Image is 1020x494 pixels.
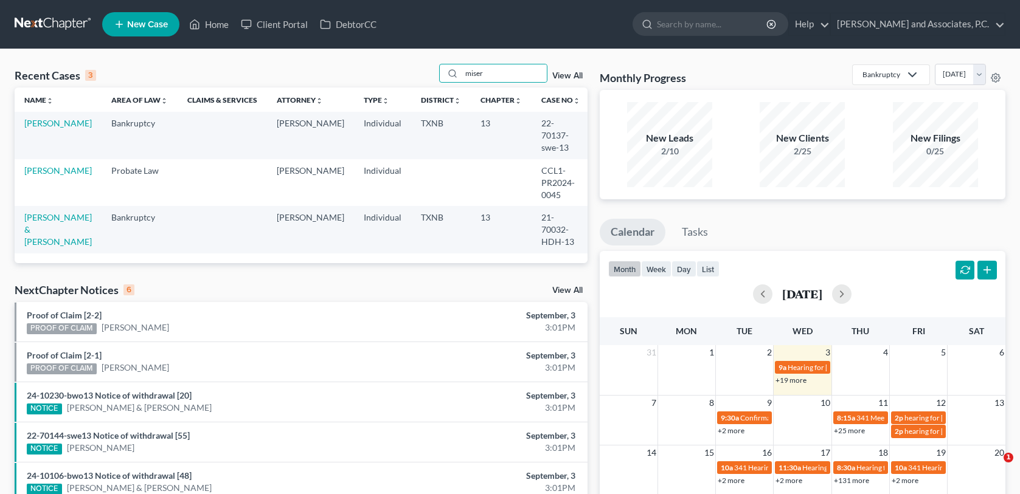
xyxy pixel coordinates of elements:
span: 10 [819,396,831,410]
td: [PERSON_NAME] [267,112,354,159]
span: 4 [882,345,889,360]
div: 2/10 [627,145,712,157]
div: 3:01PM [401,442,575,454]
span: Wed [793,326,813,336]
span: Mon [676,326,697,336]
button: list [696,261,720,277]
a: Chapterunfold_more [481,95,522,105]
button: day [671,261,696,277]
a: [PERSON_NAME] & [PERSON_NAME] [67,402,212,414]
th: Claims & Services [178,87,267,112]
i: unfold_more [316,97,323,105]
div: 3 [85,70,96,81]
div: 6 [123,284,134,295]
td: [PERSON_NAME] [267,159,354,206]
a: Proof of Claim [2-1] [27,350,102,360]
span: 20 [993,445,1005,460]
span: 9a [779,363,786,372]
span: 11:30a [779,463,801,472]
div: New Clients [760,131,845,145]
a: View All [552,286,583,295]
span: 9:30a [721,413,739,422]
div: 3:01PM [401,321,575,334]
a: Tasks [671,219,719,245]
span: 2 [766,345,773,360]
i: unfold_more [46,97,54,105]
input: Search by name... [657,13,768,35]
td: 21-70032-HDH-13 [532,206,590,253]
span: 1 [708,345,715,360]
div: New Leads [627,131,712,145]
td: TXNB [411,112,471,159]
td: 13 [471,112,532,159]
td: CCL1-PR2024-0045 [532,159,590,206]
a: +2 more [718,426,744,435]
span: 8:30a [837,463,855,472]
a: [PERSON_NAME] [24,118,92,128]
i: unfold_more [573,97,580,105]
span: Hearing for [PERSON_NAME] [856,463,951,472]
a: [PERSON_NAME] & [PERSON_NAME] [67,482,212,494]
span: 16 [761,445,773,460]
div: 3:01PM [401,402,575,414]
span: 1 [1004,453,1013,462]
span: 5 [940,345,947,360]
input: Search by name... [462,64,547,82]
span: 15 [703,445,715,460]
div: NOTICE [27,403,62,414]
button: week [641,261,671,277]
a: Client Portal [235,13,314,35]
span: 12 [935,396,947,410]
a: +2 more [892,476,918,485]
a: [PERSON_NAME] [102,321,169,334]
h3: Monthly Progress [600,70,686,85]
div: September, 3 [401,389,575,402]
div: 3:01PM [401,482,575,494]
div: 0/25 [893,145,978,157]
div: September, 3 [401,309,575,321]
span: 8:15a [837,413,855,422]
span: 2p [895,413,903,422]
span: 14 [645,445,657,460]
span: Thu [852,326,869,336]
a: Area of Lawunfold_more [111,95,168,105]
a: Case Nounfold_more [541,95,580,105]
span: Sat [969,326,984,336]
span: 18 [877,445,889,460]
td: Bankruptcy [102,206,178,253]
td: Individual [354,112,411,159]
a: +131 more [834,476,869,485]
a: Nameunfold_more [24,95,54,105]
span: 341 Hearing for Enviro-Tech Complete Systems & Services, LLC [734,463,932,472]
div: New Filings [893,131,978,145]
span: 31 [645,345,657,360]
td: Individual [354,206,411,253]
button: month [608,261,641,277]
span: 2p [895,427,903,436]
a: View All [552,72,583,80]
div: September, 3 [401,430,575,442]
a: +19 more [775,376,807,385]
a: Typeunfold_more [364,95,389,105]
span: 19 [935,445,947,460]
div: Bankruptcy [862,69,900,80]
a: [PERSON_NAME] [24,165,92,176]
span: 11 [877,396,889,410]
h2: [DATE] [782,287,822,300]
a: Districtunfold_more [421,95,461,105]
td: 13 [471,206,532,253]
div: Recent Cases [15,68,96,83]
span: 10a [895,463,907,472]
span: Hearing for [PERSON_NAME] [788,363,883,372]
a: [PERSON_NAME] [102,362,169,374]
td: Probate Law [102,159,178,206]
a: 24-10230-bwo13 Notice of withdrawal [20] [27,390,192,400]
span: 8 [708,396,715,410]
span: 6 [998,345,1005,360]
span: Fri [912,326,925,336]
span: Confirmation hearing for [PERSON_NAME] & [PERSON_NAME] [740,413,943,422]
div: September, 3 [401,470,575,482]
span: Tue [737,326,752,336]
td: Bankruptcy [102,112,178,159]
i: unfold_more [382,97,389,105]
